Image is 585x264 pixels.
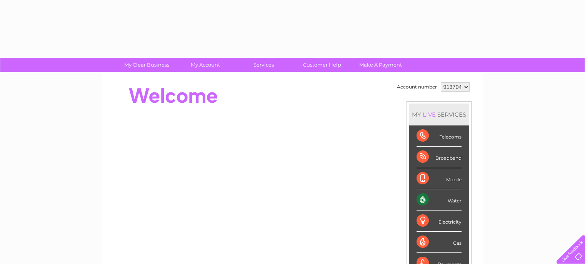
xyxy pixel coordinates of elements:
[232,58,295,72] a: Services
[417,189,462,211] div: Water
[173,58,237,72] a: My Account
[421,111,437,118] div: LIVE
[417,211,462,232] div: Electricity
[349,58,412,72] a: Make A Payment
[417,168,462,189] div: Mobile
[409,104,469,125] div: MY SERVICES
[395,80,439,94] td: Account number
[417,232,462,253] div: Gas
[417,125,462,147] div: Telecoms
[290,58,354,72] a: Customer Help
[417,147,462,168] div: Broadband
[115,58,178,72] a: My Clear Business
